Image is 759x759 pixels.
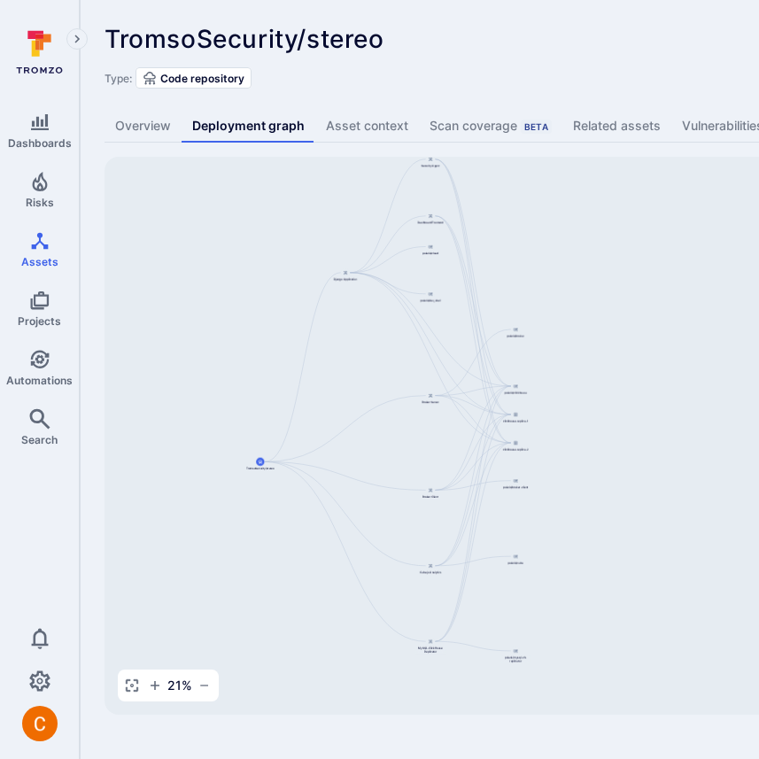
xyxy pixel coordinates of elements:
[182,110,315,143] a: Deployment graph
[422,400,438,404] span: Broker Server
[6,374,73,387] span: Automations
[504,391,526,395] span: polaris/clickhouse
[422,252,438,255] span: polaris/cloud
[430,117,552,135] div: Scan coverage
[500,655,531,663] span: polaris/mysql-ch-replicator
[21,433,58,446] span: Search
[422,164,440,167] span: Security Agent
[521,120,552,134] div: Beta
[246,467,275,470] span: TromsoSecurity/stereo
[8,136,72,150] span: Dashboards
[22,706,58,741] img: ACg8ocJuq_DPPTkXyD9OlTnVLvDrpObecjcADscmEHLMiTyEnTELew=s96-c
[415,647,445,654] span: MySQL-ClickHouse Replicator
[334,277,357,281] span: Django Application
[503,485,528,489] span: polaris/broker-client
[160,72,244,85] span: Code repository
[503,448,529,452] span: clickhouse-replica-2
[22,706,58,741] div: Camilo Rivera
[167,677,192,694] span: 21 %
[507,334,524,337] span: polaris/broker
[105,72,132,85] span: Type:
[18,314,61,328] span: Projects
[71,32,83,47] i: Expand navigation menu
[507,562,523,565] span: polaris/cube
[105,110,182,143] a: Overview
[26,196,54,209] span: Risks
[105,24,384,54] span: TromsoSecurity/stereo
[315,110,419,143] a: Asset context
[422,495,438,499] span: Broker Client
[562,110,671,143] a: Related assets
[21,255,58,268] span: Assets
[418,221,444,224] span: Dashboard Frontend
[420,298,440,302] span: polaris/dev_shell
[503,420,528,423] span: clickhouse-replica-1
[66,28,88,50] button: Expand navigation menu
[420,570,442,574] span: Cube.js Analytics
